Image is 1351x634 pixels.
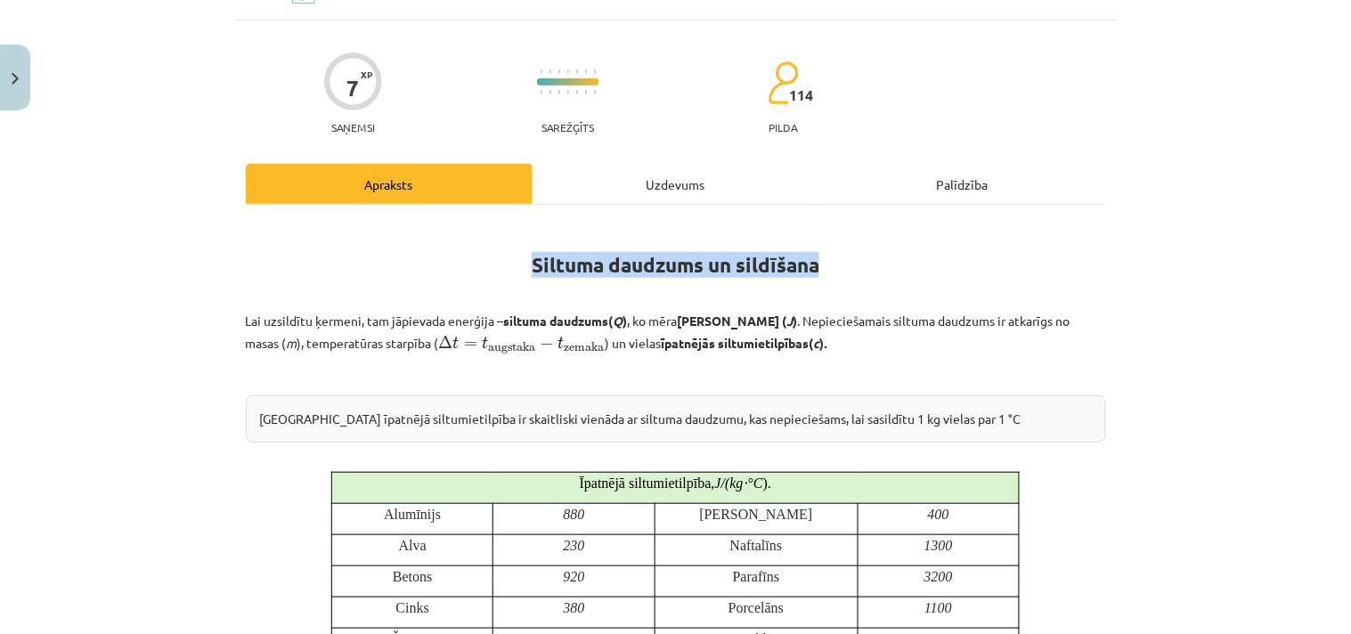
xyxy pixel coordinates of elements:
[558,69,560,74] img: icon-short-line-57e1e144782c952c97e751825c79c345078a6d821885a25fce030b3d8c18986b.svg
[715,475,721,491] : J
[563,600,584,615] : 380
[567,90,569,94] img: icon-short-line-57e1e144782c952c97e751825c79c345078a6d821885a25fce030b3d8c18986b.svg
[733,569,779,584] span: Parafīns
[563,569,584,584] : 920
[549,69,551,74] img: icon-short-line-57e1e144782c952c97e751825c79c345078a6d821885a25fce030b3d8c18986b.svg
[728,600,784,615] span: Porcelāns
[504,313,609,329] b: siltuma daudzums
[541,121,594,134] p: Sarežģīts
[585,69,587,74] img: icon-short-line-57e1e144782c952c97e751825c79c345078a6d821885a25fce030b3d8c18986b.svg
[384,507,441,522] span: Alumīnijs
[763,475,771,491] span: ).
[768,61,799,105] img: students-c634bb4e5e11cddfef0936a35e636f08e4e9abd3cc4e673bd6f9a4125e45ecb1.svg
[585,90,587,94] img: icon-short-line-57e1e144782c952c97e751825c79c345078a6d821885a25fce030b3d8c18986b.svg
[532,252,819,278] strong: Siltuma daudzums un sildīšana
[464,341,477,348] span: =
[482,337,488,349] span: t
[580,475,715,491] span: Īpatnējā siltumietilpība,
[813,335,819,351] em: с
[563,538,584,553] : 230
[439,336,453,349] span: Δ
[576,90,578,94] img: icon-short-line-57e1e144782c952c97e751825c79c345078a6d821885a25fce030b3d8c18986b.svg
[678,313,798,329] b: [PERSON_NAME] ( )
[824,335,826,351] em: .
[557,337,564,349] span: t
[748,475,753,491] : °
[721,475,730,491] : /(
[924,600,952,615] : 1100
[576,69,578,74] img: icon-short-line-57e1e144782c952c97e751825c79c345078a6d821885a25fce030b3d8c18986b.svg
[549,90,551,94] img: icon-short-line-57e1e144782c952c97e751825c79c345078a6d821885a25fce030b3d8c18986b.svg
[541,90,542,94] img: icon-short-line-57e1e144782c952c97e751825c79c345078a6d821885a25fce030b3d8c18986b.svg
[324,121,382,134] p: Saņemsi
[809,335,826,351] strong: ( )
[730,475,744,491] : kg
[614,313,623,329] em: Q
[730,538,783,553] span: Naftalīns
[819,164,1106,204] div: Palīdzība
[346,76,359,101] div: 7
[661,335,809,351] b: īpatnējās siltumietilpības
[533,164,819,204] div: Uzdevums
[753,475,763,491] : C
[361,69,372,79] span: XP
[488,342,535,354] span: augstaka
[399,538,427,553] span: Alva
[594,90,596,94] img: icon-short-line-57e1e144782c952c97e751825c79c345078a6d821885a25fce030b3d8c18986b.svg
[396,600,429,615] span: Cinks
[609,313,628,329] strong: ( )
[246,312,1106,355] p: Lai uzsildītu ķermeni, tam jāpievada enerģija – , ko mēra . Nepieciešamais siltuma daudzums ir at...
[246,164,533,204] div: Apraksts
[924,538,953,553] : 1300
[744,475,748,491] : ⋅
[563,507,584,522] : 880
[928,507,949,522] : 400
[287,335,297,351] em: m
[12,73,19,85] img: icon-close-lesson-0947bae3869378f0d4975bcd49f059093ad1ed9edebbc8119c70593378902aed.svg
[564,342,604,352] span: zemaka
[541,337,554,350] span: −
[594,69,596,74] img: icon-short-line-57e1e144782c952c97e751825c79c345078a6d821885a25fce030b3d8c18986b.svg
[541,69,542,74] img: icon-short-line-57e1e144782c952c97e751825c79c345078a6d821885a25fce030b3d8c18986b.svg
[924,569,953,584] : 3200
[769,121,797,134] p: pilda
[567,69,569,74] img: icon-short-line-57e1e144782c952c97e751825c79c345078a6d821885a25fce030b3d8c18986b.svg
[453,337,460,349] span: t
[787,313,794,329] em: J
[558,90,560,94] img: icon-short-line-57e1e144782c952c97e751825c79c345078a6d821885a25fce030b3d8c18986b.svg
[700,507,813,522] span: [PERSON_NAME]
[393,569,432,584] span: Betons
[246,395,1106,443] div: [GEOGRAPHIC_DATA] īpatnējā siltumietilpība ir skaitliski vienāda ar siltuma daudzumu, kas nepieci...
[790,87,814,103] span: 114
